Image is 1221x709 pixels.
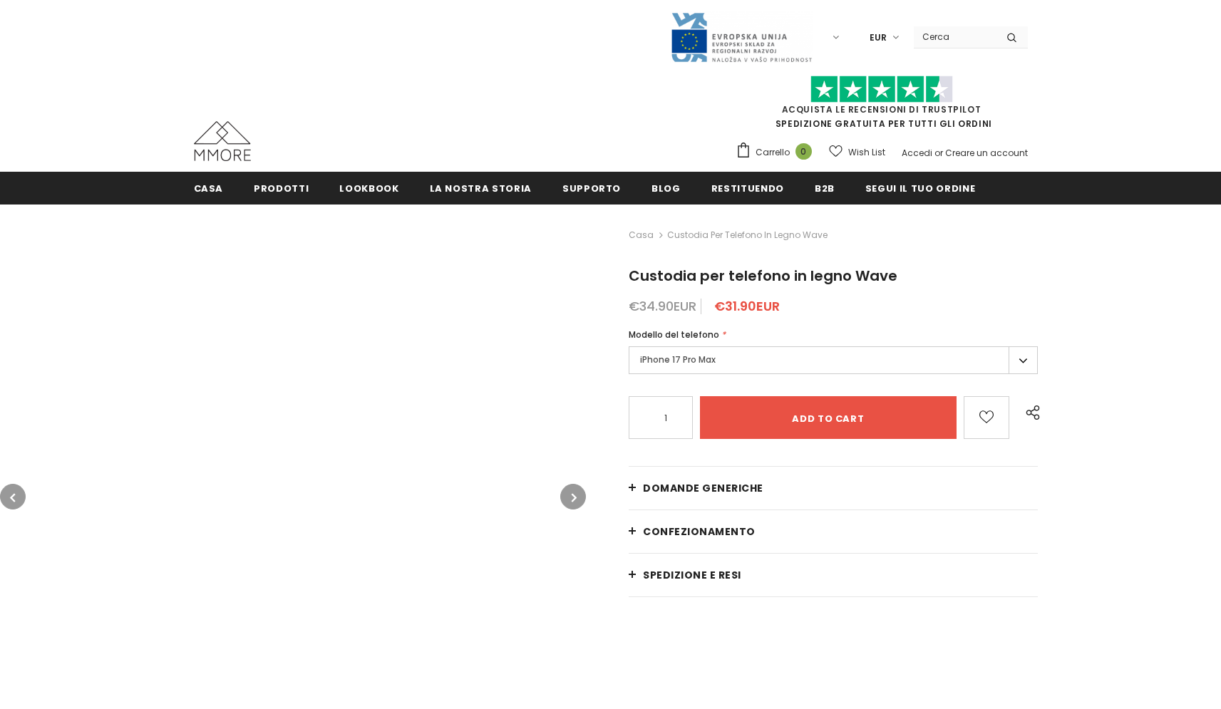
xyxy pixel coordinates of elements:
a: B2B [815,172,835,204]
span: B2B [815,182,835,195]
a: Segui il tuo ordine [865,172,975,204]
a: La nostra storia [430,172,532,204]
span: EUR [870,31,887,45]
a: Casa [629,227,654,244]
span: Custodia per telefono in legno Wave [629,266,897,286]
img: Javni Razpis [670,11,813,63]
a: Javni Razpis [670,31,813,43]
span: or [934,147,943,159]
a: Carrello 0 [736,142,819,163]
input: Search Site [914,26,996,47]
a: Acquista le recensioni di TrustPilot [782,103,982,115]
span: €31.90EUR [714,297,780,315]
span: CONFEZIONAMENTO [643,524,756,539]
img: Fidati di Pilot Stars [810,76,953,103]
a: CONFEZIONAMENTO [629,510,1038,553]
a: Restituendo [711,172,784,204]
span: Casa [194,182,224,195]
a: Wish List [829,140,885,165]
a: Spedizione e resi [629,554,1038,596]
span: Domande generiche [643,481,763,495]
a: Blog [651,172,681,204]
a: Casa [194,172,224,204]
label: iPhone 17 Pro Max [629,346,1038,374]
span: Blog [651,182,681,195]
input: Add to cart [700,396,956,439]
span: Custodia per telefono in legno Wave [667,227,828,244]
img: Casi MMORE [194,121,251,161]
a: Accedi [902,147,932,159]
a: Domande generiche [629,467,1038,509]
span: Carrello [756,145,790,160]
span: 0 [795,143,812,160]
span: Wish List [848,145,885,160]
span: Lookbook [339,182,398,195]
span: supporto [562,182,621,195]
a: Prodotti [254,172,309,204]
a: supporto [562,172,621,204]
span: Restituendo [711,182,784,195]
span: La nostra storia [430,182,532,195]
span: SPEDIZIONE GRATUITA PER TUTTI GLI ORDINI [736,82,1028,130]
a: Lookbook [339,172,398,204]
span: Spedizione e resi [643,568,741,582]
span: Modello del telefono [629,328,719,341]
span: €34.90EUR [629,297,696,315]
span: Segui il tuo ordine [865,182,975,195]
span: Prodotti [254,182,309,195]
a: Creare un account [945,147,1028,159]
